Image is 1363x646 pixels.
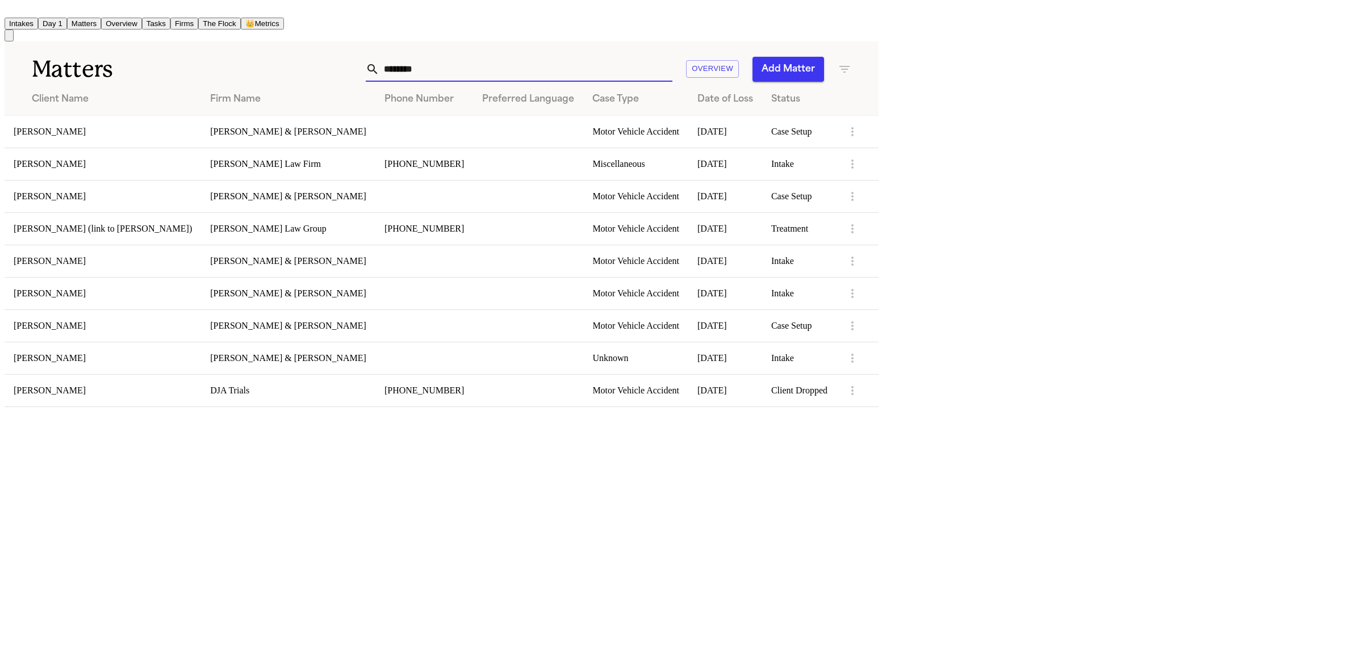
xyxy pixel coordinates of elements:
[375,374,473,406] td: [PHONE_NUMBER]
[38,18,67,30] button: Day 1
[688,115,762,148] td: [DATE]
[762,309,837,342] td: Case Setup
[210,93,366,106] div: Firm Name
[142,18,170,28] a: Tasks
[201,342,375,374] td: [PERSON_NAME] & [PERSON_NAME]
[762,212,837,245] td: Treatment
[5,18,38,30] button: Intakes
[201,115,375,148] td: [PERSON_NAME] & [PERSON_NAME]
[688,180,762,212] td: [DATE]
[201,374,375,406] td: DJA Trials
[688,277,762,309] td: [DATE]
[5,342,201,374] td: [PERSON_NAME]
[688,212,762,245] td: [DATE]
[67,18,101,30] button: Matters
[32,55,262,83] h1: Matters
[201,148,375,180] td: [PERSON_NAME] Law Firm
[38,18,67,28] a: Day 1
[688,374,762,406] td: [DATE]
[583,374,688,406] td: Motor Vehicle Accident
[5,277,201,309] td: [PERSON_NAME]
[67,18,101,28] a: Matters
[762,277,837,309] td: Intake
[583,115,688,148] td: Motor Vehicle Accident
[583,245,688,277] td: Motor Vehicle Accident
[384,93,464,106] div: Phone Number
[583,342,688,374] td: Unknown
[5,180,201,212] td: [PERSON_NAME]
[245,19,255,28] span: crown
[583,277,688,309] td: Motor Vehicle Accident
[5,5,18,15] img: Finch Logo
[752,57,824,82] button: Add Matter
[201,212,375,245] td: [PERSON_NAME] Law Group
[583,148,688,180] td: Miscellaneous
[688,342,762,374] td: [DATE]
[5,245,201,277] td: [PERSON_NAME]
[688,245,762,277] td: [DATE]
[201,309,375,342] td: [PERSON_NAME] & [PERSON_NAME]
[5,309,201,342] td: [PERSON_NAME]
[771,93,827,106] div: Status
[592,93,679,106] div: Case Type
[688,309,762,342] td: [DATE]
[32,93,192,106] div: Client Name
[697,93,753,106] div: Date of Loss
[583,212,688,245] td: Motor Vehicle Accident
[241,18,284,28] a: crownMetrics
[170,18,198,30] button: Firms
[688,148,762,180] td: [DATE]
[375,212,473,245] td: [PHONE_NUMBER]
[762,180,837,212] td: Case Setup
[170,18,198,28] a: Firms
[101,18,142,30] button: Overview
[762,342,837,374] td: Intake
[201,180,375,212] td: [PERSON_NAME] & [PERSON_NAME]
[198,18,241,30] button: The Flock
[255,19,279,28] span: Metrics
[5,115,201,148] td: [PERSON_NAME]
[5,374,201,406] td: [PERSON_NAME]
[198,18,241,28] a: The Flock
[762,115,837,148] td: Case Setup
[5,7,18,17] a: Home
[201,245,375,277] td: [PERSON_NAME] & [PERSON_NAME]
[686,60,739,78] button: Overview
[5,18,38,28] a: Intakes
[482,93,574,106] div: Preferred Language
[762,374,837,406] td: Client Dropped
[101,18,142,28] a: Overview
[583,180,688,212] td: Motor Vehicle Accident
[762,148,837,180] td: Intake
[241,18,284,30] button: crownMetrics
[5,212,201,245] td: [PERSON_NAME] (link to [PERSON_NAME])
[583,309,688,342] td: Motor Vehicle Accident
[762,245,837,277] td: Intake
[142,18,170,30] button: Tasks
[375,148,473,180] td: [PHONE_NUMBER]
[201,277,375,309] td: [PERSON_NAME] & [PERSON_NAME]
[5,148,201,180] td: [PERSON_NAME]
